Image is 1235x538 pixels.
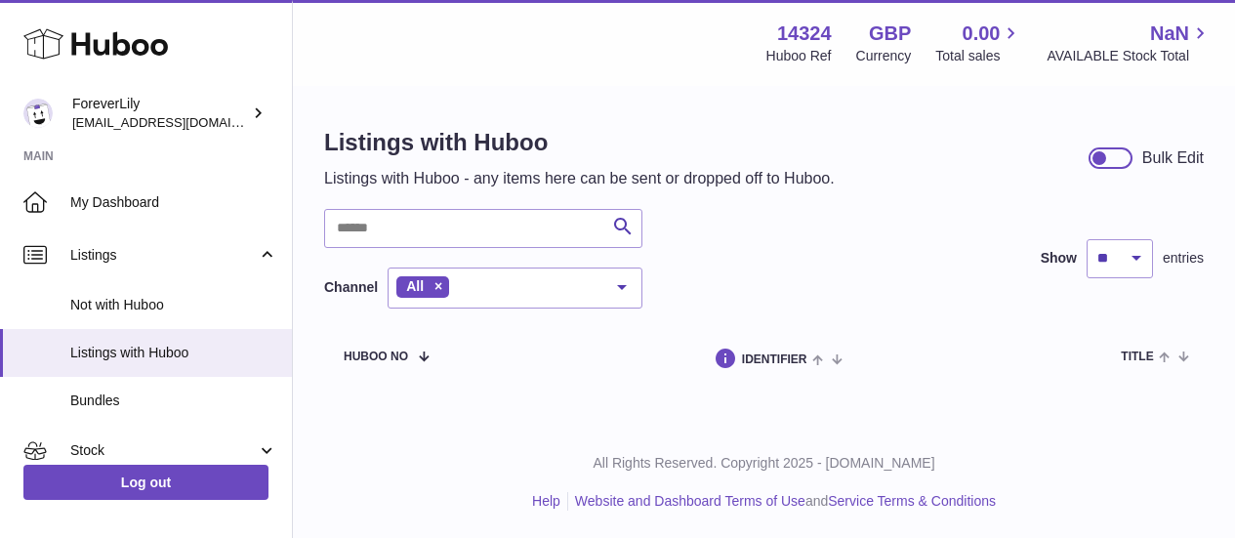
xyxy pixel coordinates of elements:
div: Huboo Ref [766,47,832,65]
span: identifier [742,353,807,366]
a: Service Terms & Conditions [828,493,996,509]
p: All Rights Reserved. Copyright 2025 - [DOMAIN_NAME] [309,454,1219,473]
p: Listings with Huboo - any items here can be sent or dropped off to Huboo. [324,168,835,189]
span: [EMAIL_ADDRESS][DOMAIN_NAME] [72,114,287,130]
a: NaN AVAILABLE Stock Total [1047,21,1212,65]
span: Not with Huboo [70,296,277,314]
span: AVAILABLE Stock Total [1047,47,1212,65]
label: Channel [324,278,378,297]
span: Total sales [935,47,1022,65]
img: internalAdmin-14324@internal.huboo.com [23,99,53,128]
span: Bundles [70,392,277,410]
li: and [568,492,996,511]
a: Help [532,493,560,509]
span: title [1121,351,1153,363]
a: 0.00 Total sales [935,21,1022,65]
span: Listings with Huboo [70,344,277,362]
span: Listings [70,246,257,265]
div: Currency [856,47,912,65]
a: Website and Dashboard Terms of Use [575,493,805,509]
span: 0.00 [963,21,1001,47]
h1: Listings with Huboo [324,127,835,158]
strong: GBP [869,21,911,47]
div: Bulk Edit [1142,147,1204,169]
span: Huboo no [344,351,408,363]
label: Show [1041,249,1077,268]
span: All [406,278,424,294]
span: NaN [1150,21,1189,47]
div: ForeverLily [72,95,248,132]
strong: 14324 [777,21,832,47]
a: Log out [23,465,268,500]
span: Stock [70,441,257,460]
span: My Dashboard [70,193,277,212]
span: entries [1163,249,1204,268]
